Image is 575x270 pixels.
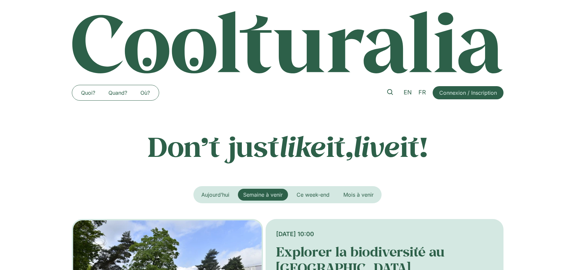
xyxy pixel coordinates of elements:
[418,89,426,96] span: FR
[74,87,157,98] nav: Menu
[343,191,374,198] span: Mois à venir
[439,89,497,97] span: Connexion / Inscription
[353,128,400,164] em: live
[201,191,229,198] span: Aujourd’hui
[279,128,326,164] em: like
[134,87,157,98] a: Où?
[415,88,429,97] a: FR
[404,89,412,96] span: EN
[243,191,283,198] span: Semaine à venir
[102,87,134,98] a: Quand?
[276,230,493,238] div: [DATE] 10:00
[433,86,503,99] a: Connexion / Inscription
[72,130,503,163] p: Don’t just it, it!
[400,88,415,97] a: EN
[297,191,330,198] span: Ce week-end
[74,87,102,98] a: Quoi?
